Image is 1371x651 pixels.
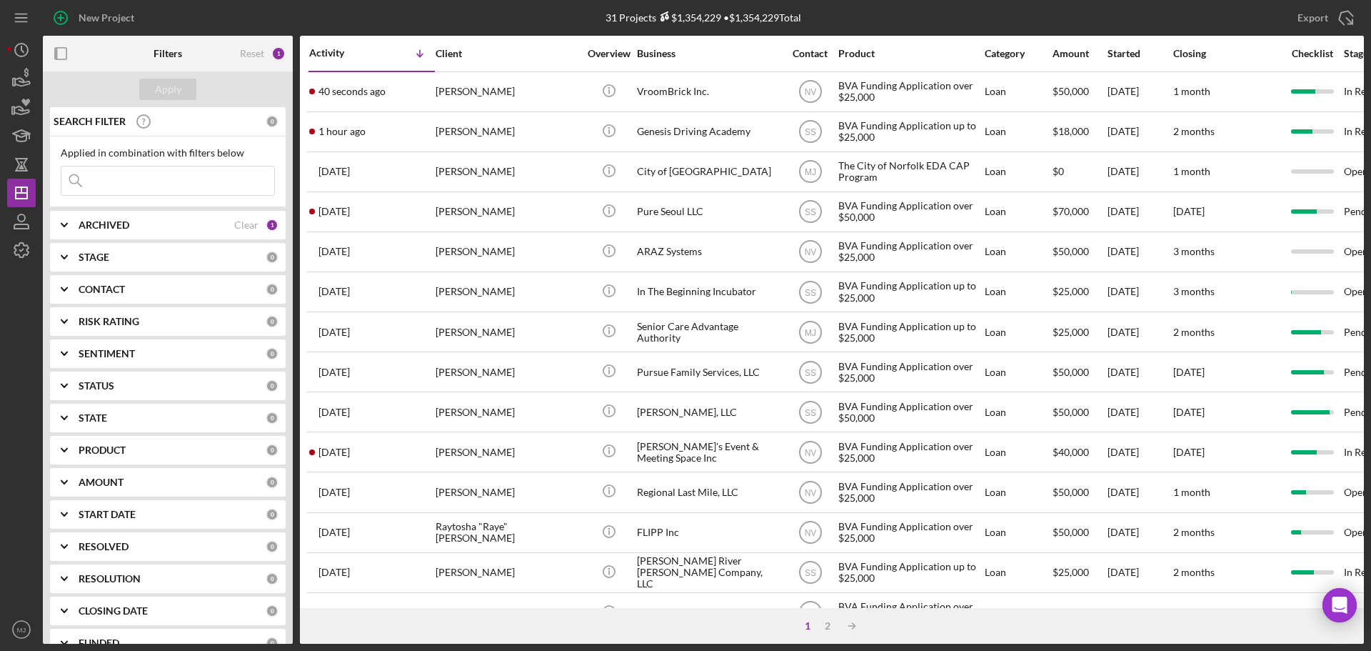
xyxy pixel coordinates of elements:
[266,444,278,457] div: 0
[266,379,278,392] div: 0
[318,86,386,97] time: 2025-09-15 14:01
[1108,153,1172,191] div: [DATE]
[1108,554,1172,592] div: [DATE]
[606,11,801,24] div: 31 Projects • $1,354,229 Total
[266,412,278,424] div: 0
[318,567,350,578] time: 2025-08-27 15:59
[266,605,278,617] div: 0
[1173,446,1205,458] time: [DATE]
[79,252,109,263] b: STAGE
[798,620,818,632] div: 1
[266,251,278,264] div: 0
[804,568,815,578] text: SS
[985,313,1051,351] div: Loan
[79,477,124,488] b: AMOUNT
[637,514,780,552] div: FLIPP Inc
[1173,85,1210,97] time: 1 month
[1108,393,1172,431] div: [DATE]
[637,353,780,391] div: Pursue Family Services, LLC
[985,233,1051,271] div: Loan
[1053,366,1089,378] span: $50,000
[838,353,981,391] div: BVA Funding Application over $25,000
[838,153,981,191] div: The City of Norfolk EDA CAP Program
[838,393,981,431] div: BVA Funding Application over $50,000
[7,615,36,644] button: MJ
[1108,514,1172,552] div: [DATE]
[637,273,780,311] div: In The Beginning Incubator
[985,73,1051,111] div: Loan
[1108,73,1172,111] div: [DATE]
[266,347,278,360] div: 0
[804,608,815,618] text: SS
[266,540,278,553] div: 0
[79,4,134,32] div: New Project
[1053,85,1089,97] span: $50,000
[838,554,981,592] div: BVA Funding Application up to $25,000
[804,127,815,137] text: SS
[318,126,366,137] time: 2025-09-15 13:01
[1053,486,1089,498] span: $50,000
[1283,4,1364,32] button: Export
[139,79,196,100] button: Apply
[318,206,350,217] time: 2025-09-12 14:59
[1053,125,1089,137] span: $18,000
[637,48,780,59] div: Business
[1053,48,1106,59] div: Amount
[804,247,816,257] text: NV
[1173,406,1205,418] time: [DATE]
[1108,233,1172,271] div: [DATE]
[637,313,780,351] div: Senior Care Advantage Authority
[318,246,350,257] time: 2025-09-11 19:28
[985,514,1051,552] div: Loan
[804,207,815,217] text: SS
[1053,393,1106,431] div: $50,000
[61,147,275,159] div: Applied in combination with filters below
[43,4,149,32] button: New Project
[637,554,780,592] div: [PERSON_NAME] River [PERSON_NAME] Company, LLC
[79,541,129,552] b: RESOLVED
[1053,205,1089,217] span: $70,000
[1173,285,1215,297] time: 3 months
[436,113,578,151] div: [PERSON_NAME]
[838,473,981,511] div: BVA Funding Application over $25,000
[804,528,816,538] text: NV
[838,273,981,311] div: BVA Funding Application up to $25,000
[79,284,125,295] b: CONTACT
[266,637,278,650] div: 0
[436,433,578,471] div: [PERSON_NAME]
[1108,473,1172,511] div: [DATE]
[436,514,578,552] div: Raytosha "Raye" [PERSON_NAME]
[985,48,1051,59] div: Category
[266,283,278,296] div: 0
[79,412,107,424] b: STATE
[266,572,278,585] div: 0
[637,433,780,471] div: [PERSON_NAME]'s Event & Meeting Space Inc
[266,115,278,128] div: 0
[234,219,258,231] div: Clear
[1173,566,1215,578] time: 2 months
[818,620,838,632] div: 2
[79,637,119,649] b: FUNDED
[1173,606,1215,618] time: 2 months
[266,508,278,521] div: 0
[1297,4,1328,32] div: Export
[1053,285,1089,297] span: $25,000
[79,509,136,520] b: START DATE
[656,11,721,24] div: $1,354,229
[436,193,578,231] div: [PERSON_NAME]
[318,367,350,378] time: 2025-09-05 14:15
[1053,566,1089,578] span: $25,000
[1173,205,1205,217] time: [DATE]
[637,393,780,431] div: [PERSON_NAME], LLC
[1173,245,1215,257] time: 3 months
[318,527,350,538] time: 2025-08-28 22:19
[154,48,182,59] b: Filters
[1108,353,1172,391] div: [DATE]
[79,444,126,456] b: PRODUCT
[79,573,141,585] b: RESOLUTION
[637,193,780,231] div: Pure Seoul LLC
[436,393,578,431] div: [PERSON_NAME]
[436,473,578,511] div: [PERSON_NAME]
[318,407,350,418] time: 2025-09-03 15:31
[838,233,981,271] div: BVA Funding Application over $25,000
